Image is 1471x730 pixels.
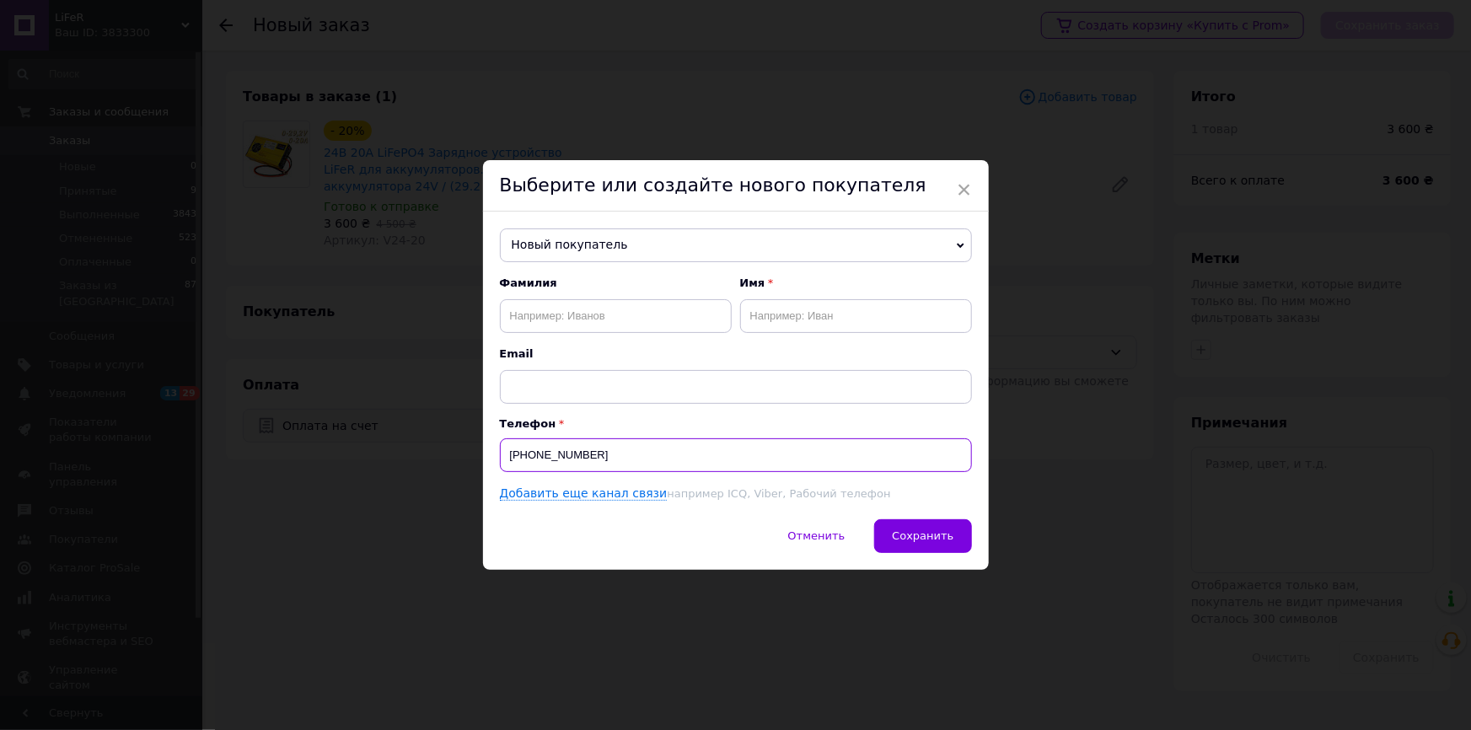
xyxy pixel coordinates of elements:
div: Выберите или создайте нового покупателя [483,160,989,212]
button: Отменить [770,519,863,553]
input: Например: Иванов [500,299,732,333]
span: Отменить [788,529,846,542]
p: Телефон [500,417,972,430]
button: Сохранить [874,519,971,553]
span: Имя [740,276,972,291]
input: +38 096 0000000 [500,438,972,472]
a: Добавить еще канал связи [500,486,668,501]
span: Сохранить [892,529,953,542]
span: например ICQ, Viber, Рабочий телефон [667,487,890,500]
span: × [957,175,972,204]
span: Email [500,346,972,362]
span: Новый покупатель [500,228,972,262]
span: Фамилия [500,276,732,291]
input: Например: Иван [740,299,972,333]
